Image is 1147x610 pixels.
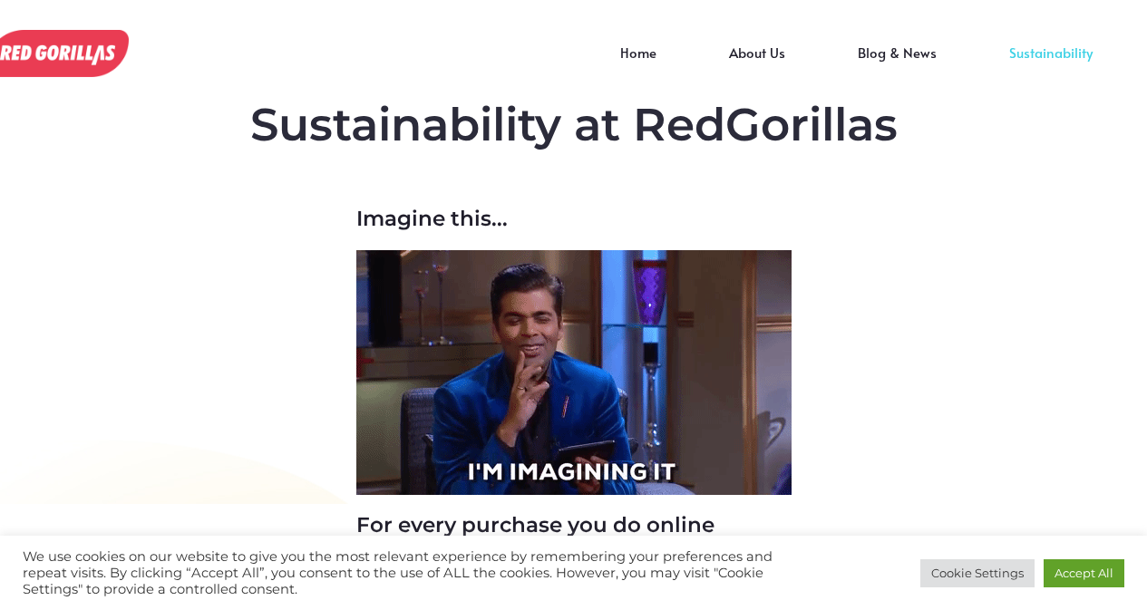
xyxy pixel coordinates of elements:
[23,548,794,597] div: We use cookies on our website to give you the most relevant experience by remembering your prefer...
[1044,559,1124,587] a: Accept All
[821,53,973,80] a: Blog & News
[356,250,792,495] img: We care about Sustainability
[693,53,821,80] a: About Us
[356,513,792,538] h3: For every purchase you do online
[973,53,1129,80] a: Sustainability
[356,207,792,232] h3: Imagine this...
[584,53,693,80] a: Home
[66,98,1082,152] h2: Sustainability at RedGorillas
[920,559,1035,587] a: Cookie Settings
